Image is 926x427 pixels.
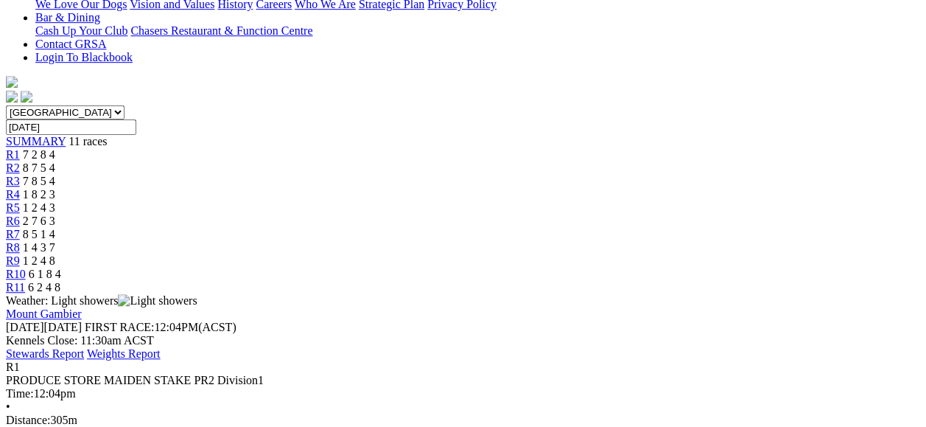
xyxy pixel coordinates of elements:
a: Contact GRSA [35,38,106,50]
a: R6 [6,215,20,227]
a: R7 [6,228,20,240]
span: 1 4 3 7 [23,241,55,254]
a: R2 [6,162,20,174]
span: 1 2 4 8 [23,254,55,267]
img: logo-grsa-white.png [6,76,18,88]
a: Bar & Dining [35,11,100,24]
span: 1 2 4 3 [23,201,55,214]
a: R11 [6,281,25,294]
div: PRODUCE STORE MAIDEN STAKE PR2 Division1 [6,374,920,387]
span: [DATE] [6,321,44,333]
span: 11 races [69,135,107,147]
a: Mount Gambier [6,308,82,320]
span: 8 7 5 4 [23,162,55,174]
span: [DATE] [6,321,82,333]
a: Chasers Restaurant & Function Centre [130,24,312,37]
span: 1 8 2 3 [23,188,55,201]
a: R4 [6,188,20,201]
span: Weather: Light showers [6,294,197,307]
a: Weights Report [87,347,161,360]
a: Cash Up Your Club [35,24,127,37]
div: 305m [6,414,920,427]
a: Stewards Report [6,347,84,360]
span: 6 2 4 8 [28,281,60,294]
div: Kennels Close: 11:30am ACST [6,334,920,347]
a: R9 [6,254,20,267]
span: Time: [6,387,34,400]
a: Login To Blackbook [35,51,133,63]
span: 6 1 8 4 [29,268,61,280]
div: 12:04pm [6,387,920,400]
span: 7 8 5 4 [23,175,55,187]
input: Select date [6,119,136,135]
a: R1 [6,148,20,161]
span: R1 [6,361,20,373]
span: Distance: [6,414,50,426]
span: FIRST RACE: [85,321,154,333]
span: 8 5 1 4 [23,228,55,240]
a: R10 [6,268,26,280]
span: 12:04PM(ACST) [85,321,236,333]
img: facebook.svg [6,91,18,103]
span: • [6,400,10,413]
a: R8 [6,241,20,254]
img: Light showers [118,294,197,308]
a: SUMMARY [6,135,66,147]
span: 7 2 8 4 [23,148,55,161]
img: twitter.svg [21,91,32,103]
span: 2 7 6 3 [23,215,55,227]
a: R5 [6,201,20,214]
div: Bar & Dining [35,24,920,38]
a: R3 [6,175,20,187]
